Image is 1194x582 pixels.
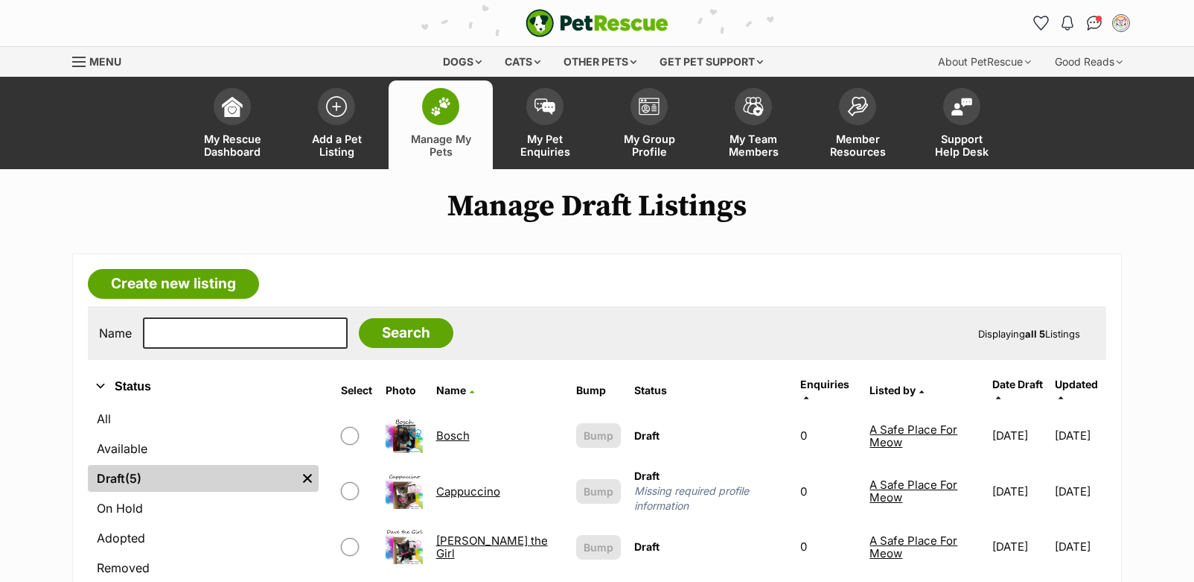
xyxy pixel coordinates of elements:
span: Draft [634,429,660,442]
button: Notifications [1056,11,1079,35]
strong: all 5 [1025,328,1045,340]
img: manage-my-pets-icon-02211641906a0b7f246fdf0571729dbe1e7629f14944591b6c1af311fb30b64b.svg [430,97,451,116]
img: help-desk-icon-fdf02630f3aa405de69fd3d07c3f3aa587a6932b1a1747fa1d2bba05be0121f9.svg [951,98,972,116]
a: My Group Profile [597,80,701,169]
a: Conversations [1082,11,1106,35]
button: Bump [576,535,621,560]
a: Manage My Pets [389,80,493,169]
span: Manage My Pets [407,133,474,158]
td: 0 [794,463,862,519]
img: member-resources-icon-8e73f808a243e03378d46382f2149f9095a855e16c252ad45f914b54edf8863c.svg [847,96,868,116]
span: My Rescue Dashboard [199,133,266,158]
th: Bump [570,373,627,408]
img: A Safe Place For Meow profile pic [1114,16,1128,31]
span: Bump [584,428,613,443]
td: [DATE] [986,410,1053,461]
a: My Rescue Dashboard [180,80,284,169]
a: PetRescue [526,9,668,37]
input: Search [359,318,453,348]
ul: Account quick links [1029,11,1133,35]
a: Available [88,435,319,462]
a: Member Resources [805,80,910,169]
a: Favourites [1029,11,1053,35]
button: Status [88,377,319,396]
span: Updated [1055,378,1098,390]
img: group-profile-icon-3fa3cf56718a62981997c0bc7e787c4b2cf8bcc04b72c1350f741eb67cf2f40e.svg [639,98,660,116]
div: Cats [494,47,551,77]
img: pet-enquiries-icon-7e3ad2cf08bfb03b45e93fb7055b45f3efa6380592205ae92323e6603595dc1f.svg [534,98,555,115]
span: Listed by [869,384,916,396]
a: A Safe Place For Meow [869,534,957,560]
span: Support Help Desk [928,133,995,158]
a: A Safe Place For Meow [869,478,957,504]
span: Draft [634,469,660,482]
a: Draft [88,465,296,492]
img: team-members-icon-5396bd8760b3fe7c0b43da4ab00e1e3bb1a5d9ba89233759b79545d2d3fc5d0d.svg [743,97,764,116]
span: Draft [634,540,660,553]
a: Remove filter [296,465,319,492]
span: Menu [89,55,121,68]
a: Adopted [88,525,319,551]
a: Support Help Desk [910,80,1014,169]
a: Name [436,384,474,396]
td: 0 [794,410,862,461]
div: Good Reads [1044,47,1133,77]
img: chat-41dd97257d64d25036548639549fe6c8038ab92f7586957e7f3b1b290dea8141.svg [1087,16,1102,31]
label: Name [99,326,132,340]
a: [PERSON_NAME] the Girl [436,534,548,560]
td: [DATE] [986,463,1053,519]
td: [DATE] [1055,463,1105,519]
span: My Group Profile [616,133,683,158]
button: Bump [576,423,621,448]
button: Bump [576,479,621,504]
a: Cappuccino [436,484,500,499]
div: Get pet support [649,47,773,77]
div: About PetRescue [928,47,1041,77]
span: Missing required profile information [634,484,788,513]
span: Add a Pet Listing [303,133,370,158]
a: Date Draft [992,378,1043,402]
a: All [88,405,319,432]
th: Select [335,373,378,408]
img: dashboard-icon-eb2f2d2d3e046f16d808141f083e7271f6b2e854fb5c12c21221c1fb7104beca.svg [222,96,243,117]
span: Bump [584,484,613,499]
span: My Team Members [720,133,787,158]
span: My Pet Enquiries [511,133,578,158]
span: Name [436,384,466,396]
span: (5) [125,469,141,487]
img: notifications-46538b983faf8c2785f20acdc204bb7945ddae34d4c08c2a6579f10ce5e182be.svg [1061,16,1073,31]
a: Removed [88,554,319,581]
span: Bump [584,540,613,555]
a: On Hold [88,495,319,522]
a: Updated [1055,378,1098,402]
img: logo-e224e6f780fb5917bec1dbf3a21bbac754714ae5b6737aabdf751b685950b380.svg [526,9,668,37]
a: My Pet Enquiries [493,80,597,169]
a: Create new listing [88,269,259,299]
a: Listed by [869,384,924,396]
div: Other pets [553,47,647,77]
span: Displaying Listings [978,328,1080,340]
td: [DATE] [1055,410,1105,461]
td: [DATE] [986,521,1053,572]
button: My account [1109,11,1133,35]
a: My Team Members [701,80,805,169]
td: 0 [794,521,862,572]
a: Add a Pet Listing [284,80,389,169]
th: Status [628,373,794,408]
a: Enquiries [800,378,849,402]
th: Photo [380,373,429,408]
td: [DATE] [1055,521,1105,572]
span: translation missing: en.admin.listings.index.attributes.enquiries [800,378,849,390]
img: add-pet-listing-icon-0afa8454b4691262ce3f59096e99ab1cd57d4a30225e0717b998d2c9b9846f56.svg [326,96,347,117]
a: Menu [72,47,132,74]
a: A Safe Place For Meow [869,423,957,449]
span: Member Resources [824,133,891,158]
div: Dogs [432,47,492,77]
span: translation missing: en.admin.listings.index.attributes.date_draft [992,378,1043,390]
a: Bosch [436,428,470,443]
